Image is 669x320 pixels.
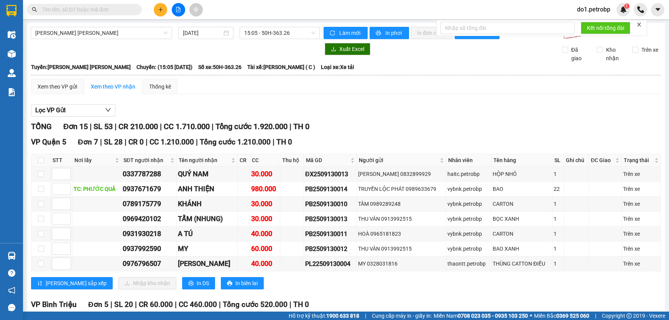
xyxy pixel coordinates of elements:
td: PB2509130014 [304,182,357,197]
div: Trên xe [623,185,659,193]
span: ĐC Giao [591,156,614,164]
div: PB2509130010 [305,199,355,209]
div: 0337787288 [123,169,175,179]
div: Xem theo VP gửi [38,82,77,91]
td: PB2509130010 [304,197,357,212]
span: sort-ascending [37,281,43,287]
div: 980.000 [251,184,279,194]
div: 30.000 [251,213,279,224]
div: A TÚ [178,228,236,239]
span: VP Quận 5 [31,138,66,146]
div: vybnk.petrobp [447,185,490,193]
span: | [146,138,148,146]
div: 1 [554,200,562,208]
div: 0789175779 [123,199,175,209]
div: BAO XANH [493,245,551,253]
span: Người gửi [359,156,438,164]
div: THÙNG CATTON ĐIỀU [493,259,551,268]
button: printerIn phơi [370,27,409,39]
span: Miền Nam [434,312,528,320]
span: SL 28 [104,138,123,146]
span: In DS [197,279,209,287]
div: 0937992590 [123,243,175,254]
div: THU VÂN 0913992515 [358,215,445,223]
span: printer [227,281,232,287]
div: ĐX2509130013 [305,169,355,179]
td: 0969420102 [122,212,177,226]
button: aim [189,3,203,16]
td: PB2509130013 [304,212,357,226]
span: Đơn 7 [78,138,98,146]
td: NGỌC ÁNH [177,256,238,271]
input: 13/09/2025 [183,29,222,37]
span: | [289,122,291,131]
span: caret-down [654,6,661,13]
span: TH 0 [293,122,309,131]
td: ĐX2509130013 [304,167,357,182]
span: do1.petrobp [571,5,616,14]
div: PB2509130013 [305,214,355,224]
div: 40.000 [251,228,279,239]
th: Ghi chú [564,154,589,167]
div: 0976796507 [123,258,175,269]
span: TH 0 [293,300,309,309]
span: message [8,304,15,311]
div: TC: PHƯỚC QUẢ [74,185,120,193]
span: | [115,122,117,131]
td: KHÁNH [177,197,238,212]
span: | [196,138,198,146]
div: 60.000 [251,243,279,254]
div: BAO [493,185,551,193]
span: In biên lai [235,279,258,287]
span: aim [193,7,199,12]
div: PB2509130011 [305,229,355,239]
span: SĐT người nhận [123,156,169,164]
th: Thu hộ [280,154,304,167]
button: Lọc VP Gửi [31,104,115,117]
td: QUÝ NAM [177,167,238,182]
td: A TÚ [177,226,238,241]
input: Tìm tên, số ĐT hoặc mã đơn [42,5,133,14]
img: warehouse-icon [8,252,16,260]
strong: 0708 023 035 - 0935 103 250 [458,313,528,319]
button: In đơn chọn [411,27,453,39]
span: SL 20 [114,300,133,309]
span: Xuất Excel [339,45,364,53]
div: 0931930218 [123,228,175,239]
img: warehouse-icon [8,31,16,39]
div: PL22509130004 [305,259,355,269]
span: 1 [625,3,628,9]
strong: 1900 633 818 [326,313,359,319]
span: printer [376,30,382,36]
div: 22 [554,185,562,193]
th: STT [51,154,72,167]
div: QUÝ NAM [178,169,236,179]
sup: 1 [624,3,630,9]
strong: 0369 525 060 [556,313,589,319]
div: Trên xe [623,259,659,268]
span: Miền Bắc [534,312,589,320]
span: down [105,107,111,113]
span: sync [330,30,336,36]
td: 0937992590 [122,241,177,256]
span: [PERSON_NAME] sắp xếp [46,279,107,287]
button: file-add [172,3,185,16]
div: MY [178,243,236,254]
span: | [219,300,221,309]
span: 15:05 - 50H-363.26 [244,27,315,39]
div: [PERSON_NAME] [178,258,236,269]
span: | [125,138,127,146]
span: VP Bình Triệu [31,300,77,309]
span: | [289,300,291,309]
span: Cung cấp máy in - giấy in: [372,312,432,320]
span: TỔNG [31,122,52,131]
span: Kết nối tổng đài [587,24,624,32]
div: THU VÂN 0913992515 [358,245,445,253]
span: | [273,138,275,146]
td: MY [177,241,238,256]
span: download [331,46,336,53]
span: | [90,122,92,131]
div: TÂM 0989289248 [358,200,445,208]
span: Tài xế: [PERSON_NAME] ( C ) [247,63,315,71]
div: 0969420102 [123,213,175,224]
